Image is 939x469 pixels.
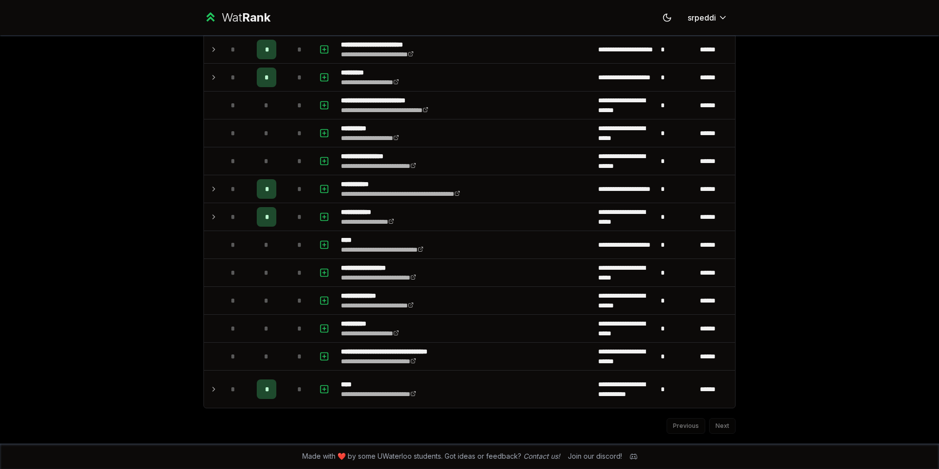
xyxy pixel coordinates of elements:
[523,452,560,460] a: Contact us!
[222,10,270,25] div: Wat
[680,9,736,26] button: srpeddi
[242,10,270,24] span: Rank
[688,12,716,23] span: srpeddi
[203,10,270,25] a: WatRank
[568,451,622,461] div: Join our discord!
[302,451,560,461] span: Made with ❤️ by some UWaterloo students. Got ideas or feedback?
